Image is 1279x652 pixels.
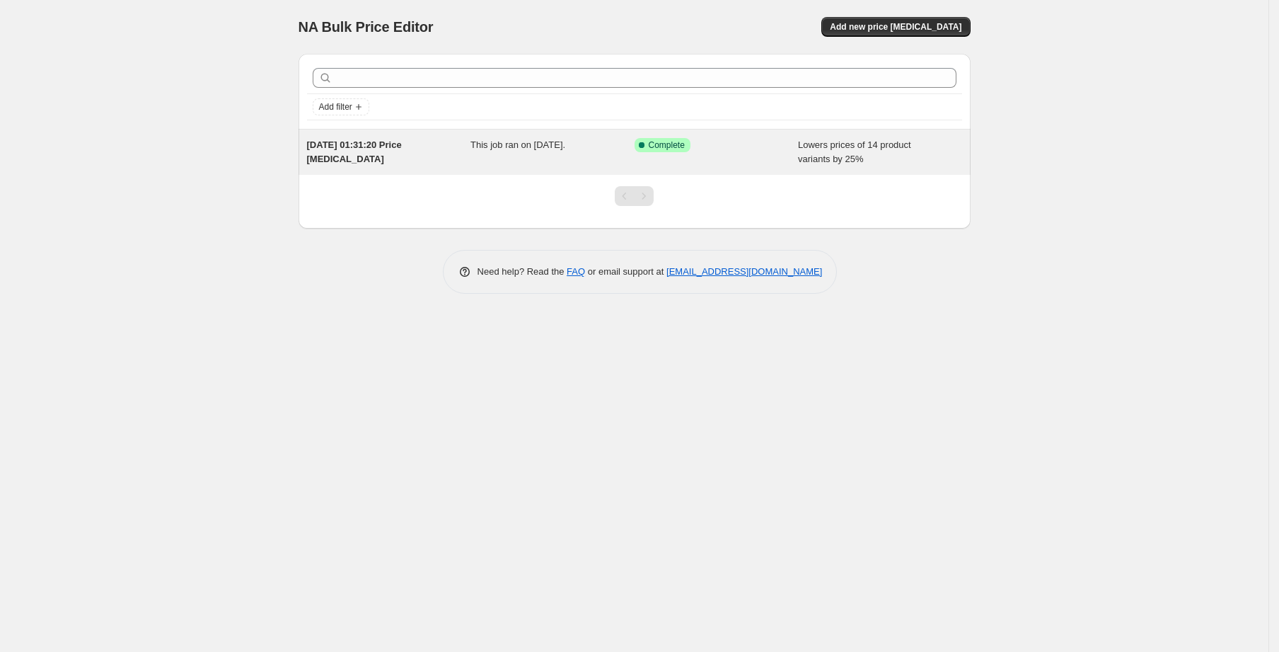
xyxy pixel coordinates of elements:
[567,266,585,277] a: FAQ
[585,266,666,277] span: or email support at
[649,139,685,151] span: Complete
[830,21,961,33] span: Add new price [MEDICAL_DATA]
[470,139,565,150] span: This job ran on [DATE].
[821,17,970,37] button: Add new price [MEDICAL_DATA]
[615,186,654,206] nav: Pagination
[478,266,567,277] span: Need help? Read the
[313,98,369,115] button: Add filter
[307,139,402,164] span: [DATE] 01:31:20 Price [MEDICAL_DATA]
[299,19,434,35] span: NA Bulk Price Editor
[666,266,822,277] a: [EMAIL_ADDRESS][DOMAIN_NAME]
[798,139,911,164] span: Lowers prices of 14 product variants by 25%
[319,101,352,113] span: Add filter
